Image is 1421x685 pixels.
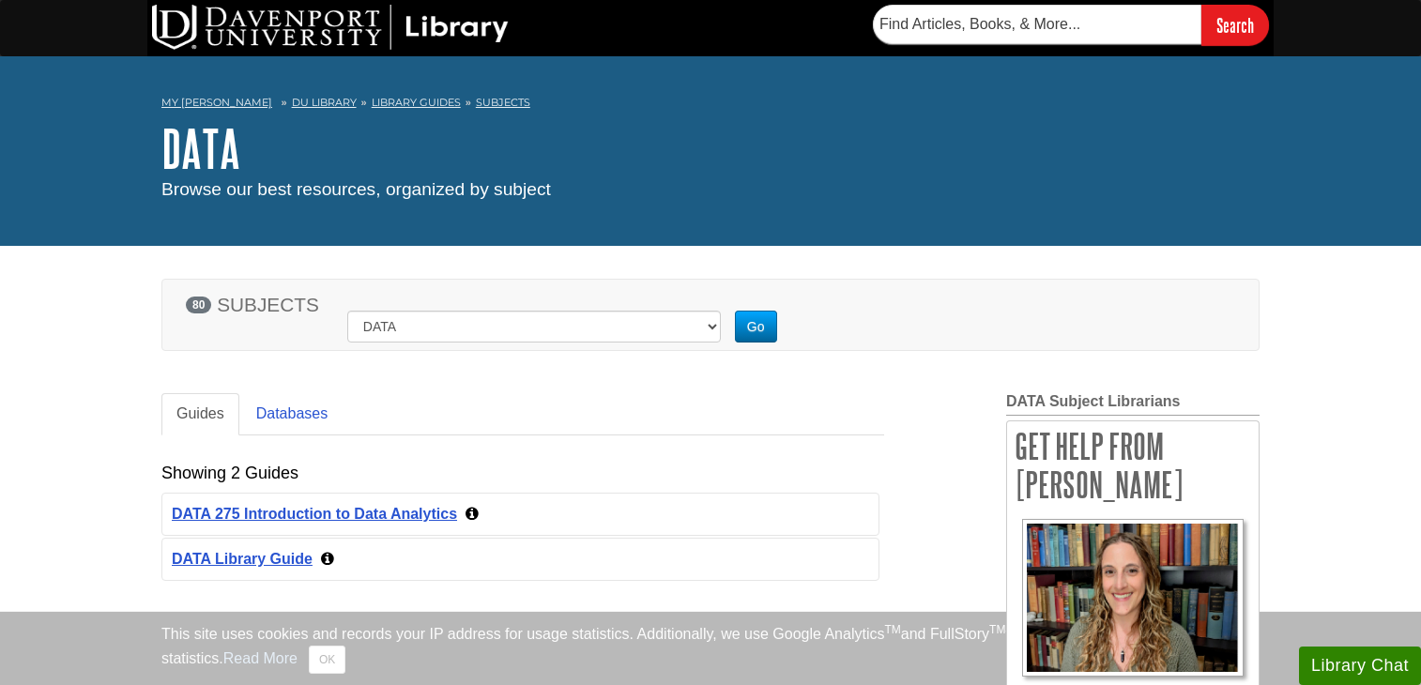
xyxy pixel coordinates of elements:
a: DU Library [292,96,357,109]
input: Find Articles, Books, & More... [873,5,1201,44]
span: 80 [186,297,211,313]
a: Guides [161,393,239,435]
input: Search [1201,5,1269,45]
a: Read More [223,650,298,666]
a: Databases [241,393,344,435]
img: Profile Photo [1022,519,1244,677]
form: Searches DU Library's articles, books, and more [873,5,1269,45]
a: Subjects [476,96,530,109]
a: DATA 275 Introduction to Data Analytics [172,506,457,522]
a: My [PERSON_NAME] [161,95,272,111]
img: DU Library [152,5,509,50]
sup: TM [989,623,1005,636]
h1: DATA [161,120,1260,176]
section: Subject Search Bar [161,255,1260,370]
sup: TM [884,623,900,636]
div: Browse our best resources, organized by subject [161,176,1260,204]
div: This site uses cookies and records your IP address for usage statistics. Additionally, we use Goo... [161,623,1260,674]
button: Library Chat [1299,647,1421,685]
h2: Showing 2 Guides [161,464,298,483]
a: DATA Library Guide [172,551,313,567]
button: Go [735,311,777,342]
nav: breadcrumb [161,90,1260,120]
span: SUBJECTS [217,294,319,315]
h2: Get Help From [PERSON_NAME] [1007,421,1259,510]
button: Close [309,646,345,674]
h2: DATA Subject Librarians [1006,393,1260,416]
a: Library Guides [372,96,461,109]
